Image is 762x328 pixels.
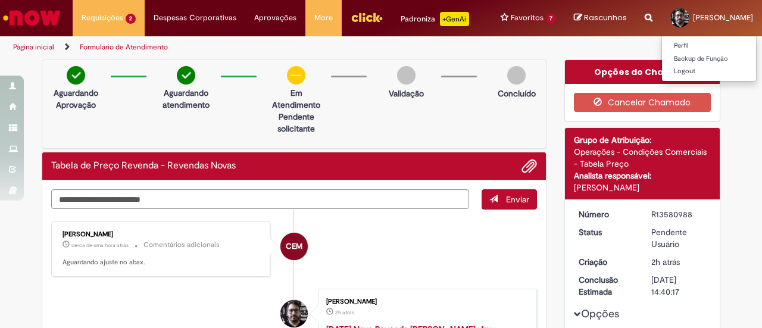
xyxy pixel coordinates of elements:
[63,258,261,267] p: Aguardando ajuste no abax.
[574,170,711,182] div: Analista responsável:
[67,66,85,85] img: check-circle-green.png
[157,87,215,111] p: Aguardando atendimento
[71,242,129,249] span: cerca de uma hora atrás
[335,309,354,316] time: 30/09/2025 11:39:26
[280,300,308,327] div: William Cardoso Pereira
[651,208,707,220] div: R13580988
[651,257,680,267] span: 2h atrás
[498,88,536,99] p: Concluído
[335,309,354,316] span: 2h atrás
[574,134,711,146] div: Grupo de Atribuição:
[507,66,526,85] img: img-circle-grey.png
[570,256,643,268] dt: Criação
[80,42,168,52] a: Formulário de Atendimento
[351,8,383,26] img: click_logo_yellow_360x200.png
[570,274,643,298] dt: Conclusão Estimada
[143,240,220,250] small: Comentários adicionais
[574,93,711,112] button: Cancelar Chamado
[254,12,296,24] span: Aprovações
[662,52,756,65] a: Backup de Função
[546,14,556,24] span: 7
[662,65,756,78] a: Logout
[693,13,753,23] span: [PERSON_NAME]
[565,60,720,84] div: Opções do Chamado
[482,189,537,210] button: Enviar
[651,274,707,298] div: [DATE] 14:40:17
[1,6,63,30] img: ServiceNow
[154,12,236,24] span: Despesas Corporativas
[82,12,123,24] span: Requisições
[397,66,416,85] img: img-circle-grey.png
[511,12,544,24] span: Favoritos
[651,226,707,250] div: Pendente Usuário
[280,233,308,260] div: Caio Eduardo Matos Pereira
[651,256,707,268] div: 30/09/2025 11:40:14
[51,161,236,171] h2: Tabela de Preço Revenda - Revendas Novas Histórico de tíquete
[440,12,469,26] p: +GenAi
[13,42,54,52] a: Página inicial
[570,226,643,238] dt: Status
[574,146,711,170] div: Operações - Condições Comerciais - Tabela Preço
[521,158,537,174] button: Adicionar anexos
[314,12,333,24] span: More
[584,12,627,23] span: Rascunhos
[570,208,643,220] dt: Número
[126,14,136,24] span: 2
[574,182,711,193] div: [PERSON_NAME]
[9,36,499,58] ul: Trilhas de página
[177,66,195,85] img: check-circle-green.png
[287,66,305,85] img: circle-minus.png
[286,232,302,261] span: CEM
[63,231,261,238] div: [PERSON_NAME]
[651,257,680,267] time: 30/09/2025 11:40:14
[267,111,325,135] p: Pendente solicitante
[574,13,627,24] a: Rascunhos
[71,242,129,249] time: 30/09/2025 12:25:43
[389,88,424,99] p: Validação
[326,298,524,305] div: [PERSON_NAME]
[506,194,529,205] span: Enviar
[267,87,325,111] p: Em Atendimento
[51,189,469,209] textarea: Digite sua mensagem aqui...
[401,12,469,26] div: Padroniza
[47,87,105,111] p: Aguardando Aprovação
[662,39,756,52] a: Perfil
